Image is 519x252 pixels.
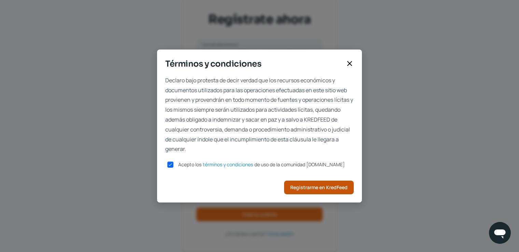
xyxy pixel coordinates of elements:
[178,161,201,168] span: Acepto los
[254,161,345,168] span: de uso de la comunidad [DOMAIN_NAME]
[203,162,253,167] a: términos y condiciones
[284,181,354,194] button: Registrarme en KredFeed
[165,58,343,70] span: Términos y condiciones
[165,75,354,154] span: Declaro bajo protesta de decir verdad que los recursos económicos y documentos utilizados para la...
[290,185,348,190] span: Registrarme en KredFeed
[493,226,507,240] img: chatIcon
